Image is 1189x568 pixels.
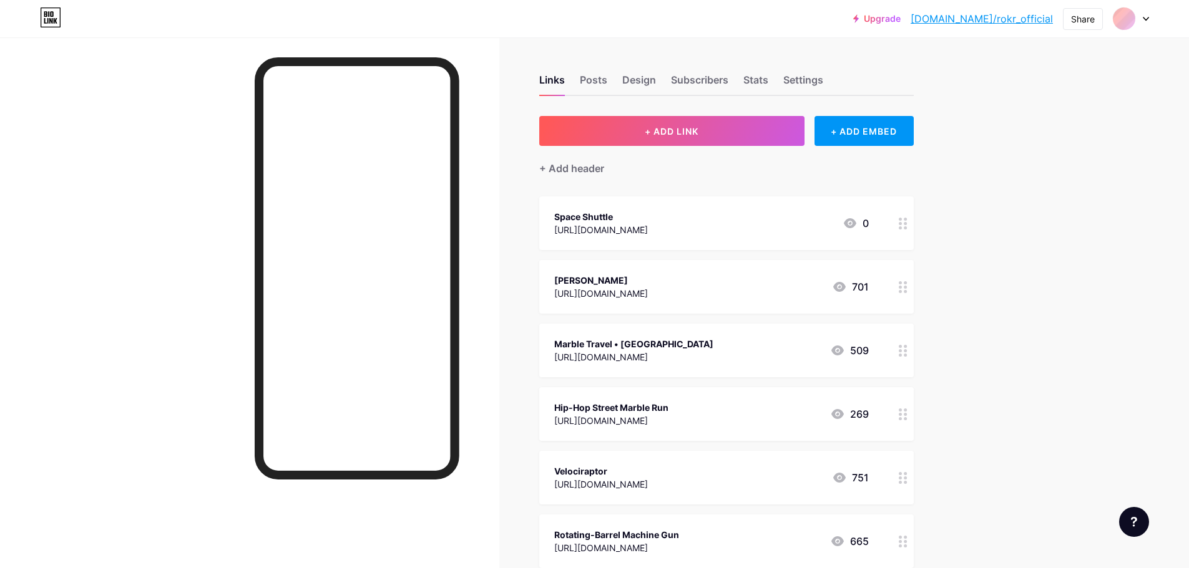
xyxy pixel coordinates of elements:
div: Marble Travel • [GEOGRAPHIC_DATA] [554,337,713,350]
div: [PERSON_NAME] [554,274,648,287]
div: + Add header [539,161,604,176]
div: 0 [843,216,869,231]
div: [URL][DOMAIN_NAME] [554,350,713,363]
a: [DOMAIN_NAME]/rokr_official [911,11,1053,26]
div: Rotating-Barrel Machine Gun [554,528,679,541]
div: 509 [830,343,869,358]
div: Design [622,72,656,95]
div: 665 [830,534,869,549]
span: + ADD LINK [645,126,698,137]
div: [URL][DOMAIN_NAME] [554,287,648,300]
div: Share [1071,12,1095,26]
div: 751 [832,470,869,485]
div: + ADD EMBED [815,116,914,146]
div: 701 [832,279,869,294]
div: [URL][DOMAIN_NAME] [554,223,648,236]
a: Upgrade [853,14,901,24]
div: Subscribers [671,72,728,95]
div: Settings [783,72,823,95]
div: Stats [743,72,768,95]
div: Links [539,72,565,95]
div: [URL][DOMAIN_NAME] [554,541,679,554]
button: + ADD LINK [539,116,805,146]
div: [URL][DOMAIN_NAME] [554,414,668,427]
div: Hip-Hop Street Marble Run [554,401,668,414]
div: [URL][DOMAIN_NAME] [554,478,648,491]
div: 269 [830,407,869,421]
div: Space Shuttle [554,210,648,223]
div: Posts [580,72,607,95]
div: Velociraptor [554,465,648,478]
